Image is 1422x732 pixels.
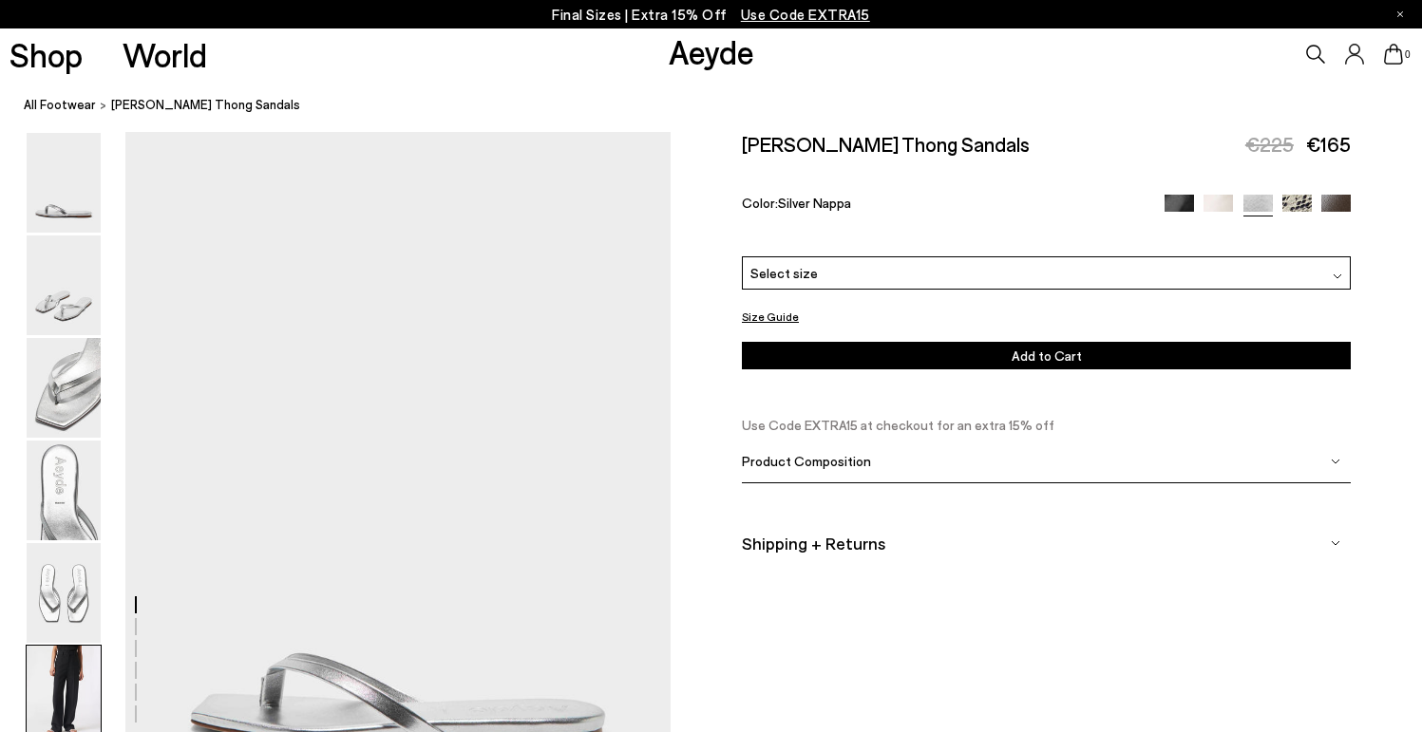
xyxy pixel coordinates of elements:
[123,38,207,71] a: World
[111,95,300,115] span: [PERSON_NAME] Thong Sandals
[1245,132,1294,156] span: €225
[742,342,1351,369] button: Add to Cart
[742,310,799,323] button: Size Guide
[1306,132,1351,156] span: €165
[741,6,870,23] span: Navigate to /collections/ss25-final-sizes
[1331,538,1340,548] img: svg%3E
[742,532,885,555] span: Shipping + Returns
[742,195,1145,216] div: Color:
[27,338,101,438] img: Renee Leather Thong Sandals - Image 3
[27,543,101,643] img: Renee Leather Thong Sandals - Image 5
[669,31,754,71] a: Aeyde
[1403,49,1413,60] span: 0
[742,453,871,469] span: Product Composition
[750,265,818,281] span: Select size
[24,95,96,115] a: All Footwear
[27,235,101,335] img: Renee Leather Thong Sandals - Image 2
[1331,457,1340,466] img: svg%3E
[742,132,1030,156] h2: [PERSON_NAME] Thong Sandals
[24,80,1422,132] nav: breadcrumb
[1333,272,1342,281] img: svg%3E
[9,38,83,71] a: Shop
[742,417,1351,433] p: Use Code EXTRA15 at checkout for an extra 15% off
[778,195,851,211] span: Silver Nappa
[1384,44,1403,65] a: 0
[27,133,101,233] img: Renee Leather Thong Sandals - Image 1
[27,441,101,540] img: Renee Leather Thong Sandals - Image 4
[1012,347,1082,364] span: Add to Cart
[552,3,870,27] p: Final Sizes | Extra 15% Off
